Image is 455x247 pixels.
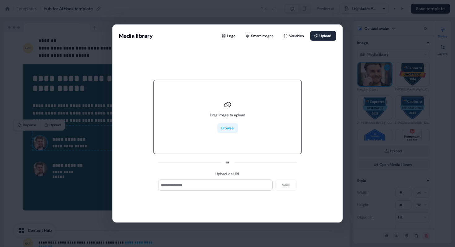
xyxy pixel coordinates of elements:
[210,112,245,118] div: Drag image to upload
[280,31,309,41] button: Variables
[119,32,153,40] button: Media library
[242,31,279,41] button: Smart images
[217,123,238,133] button: Browse
[226,159,229,165] div: or
[215,171,240,177] div: Upload via URL
[218,31,240,41] button: Logo
[310,31,336,41] button: Upload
